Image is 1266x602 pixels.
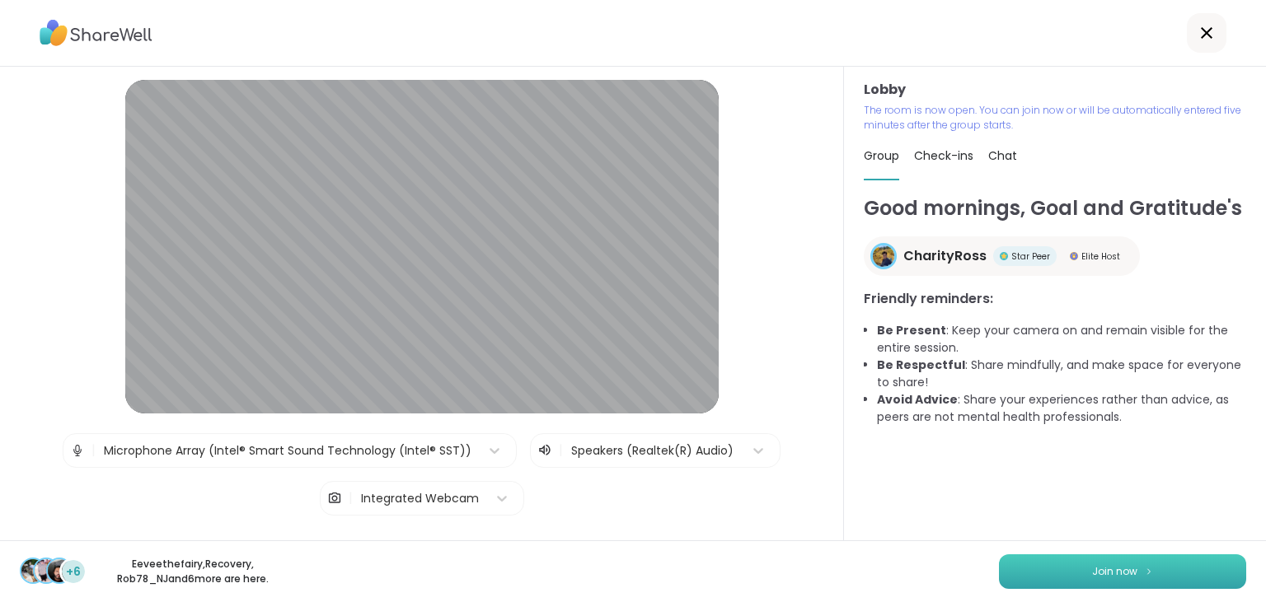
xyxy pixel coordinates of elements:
[873,245,894,267] img: CharityRoss
[988,147,1017,164] span: Chat
[336,539,508,553] span: Test speaker and microphone
[1070,252,1078,260] img: Elite Host
[327,482,342,515] img: Camera
[330,529,514,563] button: Test speaker and microphone
[40,14,152,52] img: ShareWell Logo
[1011,250,1050,263] span: Star Peer
[864,103,1246,133] p: The room is now open. You can join now or will be automatically entered five minutes after the gr...
[1092,564,1137,579] span: Join now
[877,391,1246,426] li: : Share your experiences rather than advice, as peers are not mental health professionals.
[91,434,96,467] span: |
[999,554,1246,589] button: Join now
[877,357,965,373] b: Be Respectful
[864,194,1246,223] h1: Good mornings, Goal and Gratitude's
[877,322,1246,357] li: : Keep your camera on and remain visible for the entire session.
[864,289,1246,309] h3: Friendly reminders:
[1000,252,1008,260] img: Star Peer
[864,80,1246,100] h3: Lobby
[361,490,479,507] div: Integrated Webcam
[914,147,973,164] span: Check-ins
[1081,250,1120,263] span: Elite Host
[70,434,85,467] img: Microphone
[877,322,946,338] b: Be Present
[559,441,563,460] span: |
[864,147,899,164] span: Group
[903,246,987,266] span: CharityRoss
[21,559,45,582] img: Eeveethefairy
[104,442,471,460] div: Microphone Array (Intel® Smart Sound Technology (Intel® SST))
[35,559,58,582] img: Recovery
[1144,567,1154,576] img: ShareWell Logomark
[877,391,958,408] b: Avoid Advice
[101,557,285,586] p: Eeveethefairy , Recovery , Rob78_NJ and 6 more are here.
[48,559,71,582] img: Rob78_NJ
[877,357,1246,391] li: : Share mindfully, and make space for everyone to share!
[864,236,1140,276] a: CharityRossCharityRossStar PeerStar PeerElite HostElite Host
[66,563,81,581] span: +6
[349,482,353,515] span: |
